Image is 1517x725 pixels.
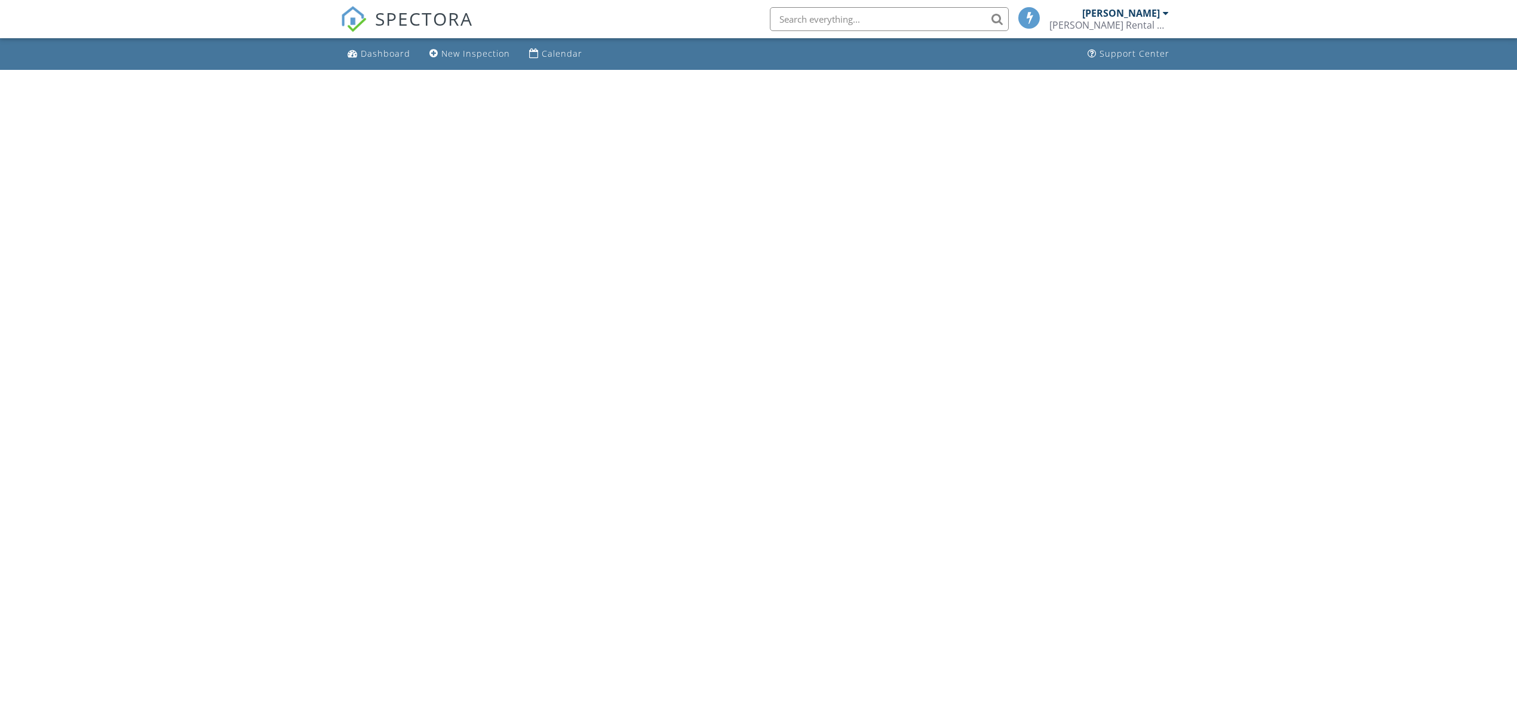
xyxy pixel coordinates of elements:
[1049,19,1169,31] div: Fridley Rental Property Inspection Division
[1100,48,1169,59] div: Support Center
[524,43,587,65] a: Calendar
[441,48,510,59] div: New Inspection
[1083,43,1174,65] a: Support Center
[542,48,582,59] div: Calendar
[770,7,1009,31] input: Search everything...
[340,16,473,41] a: SPECTORA
[343,43,415,65] a: Dashboard
[1082,7,1160,19] div: [PERSON_NAME]
[361,48,410,59] div: Dashboard
[375,6,473,31] span: SPECTORA
[425,43,515,65] a: New Inspection
[340,6,367,32] img: The Best Home Inspection Software - Spectora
